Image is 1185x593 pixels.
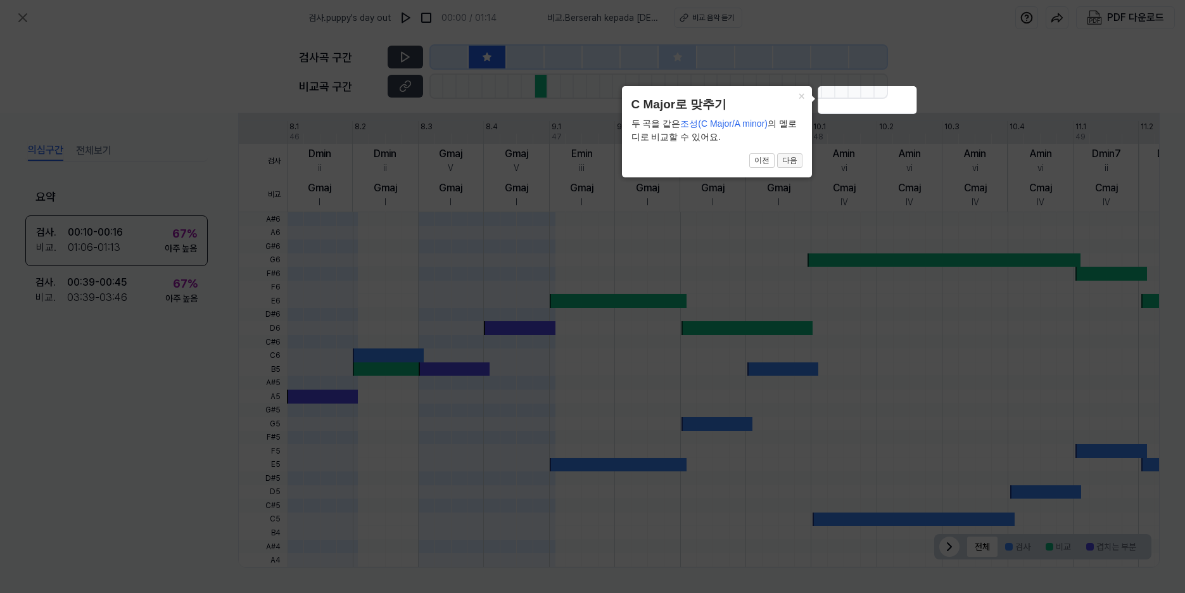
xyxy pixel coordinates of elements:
[777,153,802,169] button: 다음
[631,117,802,144] div: 두 곡을 같은 의 멜로디로 비교할 수 있어요.
[792,86,812,104] button: Close
[680,118,768,129] span: 조성(C Major/A minor)
[631,96,802,114] header: C Major로 맞추기
[749,153,775,169] button: 이전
